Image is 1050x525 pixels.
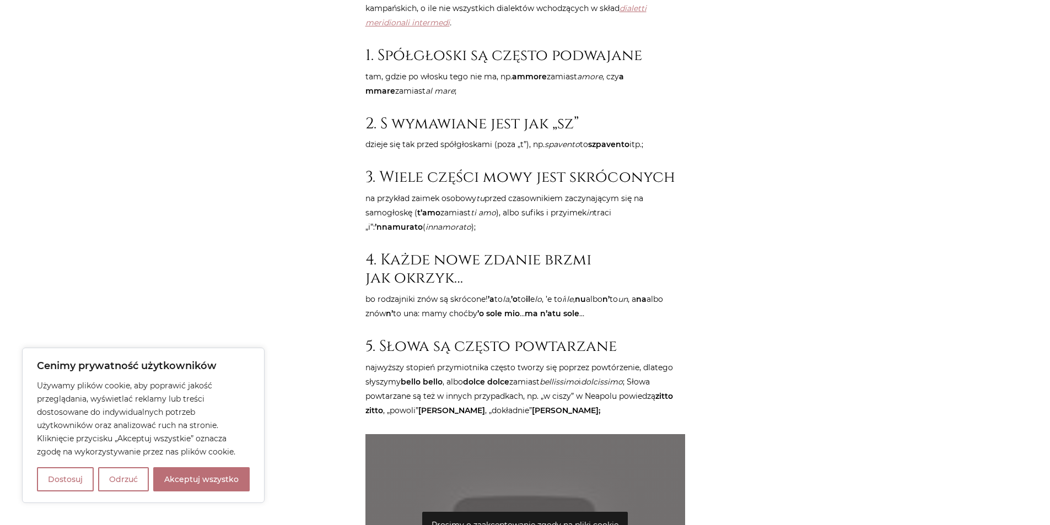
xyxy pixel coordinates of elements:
button: Dostosuj [37,467,94,491]
em: dolcissimo [581,377,623,387]
p: Cenimy prywatność użytkowników [37,359,250,372]
h2: 4. Każde nowe zdanie brzmi jak okrzyk… [365,251,685,288]
em: ti amo [471,208,496,218]
em: spavento [545,139,580,149]
strong: [PERSON_NAME] [418,405,485,415]
h2: 5. Słowa są często powtarzane [365,337,685,356]
p: najwyższy stopień przymiotnika często tworzy się poprzez powtórzenie, dlatego słyszymy , albo zam... [365,360,685,418]
em: un [618,294,628,304]
em: le [567,294,573,304]
em: i [562,294,564,304]
strong: ’nnamurato [375,222,423,232]
strong: bello bello [401,377,443,387]
strong: dolce dolce [463,377,509,387]
em: al mare [426,86,455,96]
strong: [PERSON_NAME]; [532,405,600,415]
strong: ’o [511,294,518,304]
strong: ’o sole mio [477,308,520,318]
strong: na [636,294,647,304]
a: dialetti meridionali intermedi [365,3,647,28]
em: in [586,208,594,218]
em: bellissimo [540,377,579,387]
strong: n’ [386,308,393,318]
h2: 1. Spółgłoski są często podwajane [365,46,685,65]
p: na przykład zaimek osobowy przed czasownikiem zaczynającym się na samogłoskę ( zamiast ), albo su... [365,191,685,234]
p: tam, gdzie po włosku tego nie ma, np. zamiast , czy zamiast ; [365,69,685,98]
em: tu [476,193,484,203]
strong: ammore [512,72,547,82]
strong: szpavento [588,139,629,149]
em: innamorato [426,222,471,232]
em: la [503,294,509,304]
h2: 2. S wymawiane jest jak „sz” [365,115,685,133]
strong: ’a [488,294,494,304]
strong: il [526,294,530,304]
strong: zitto zitto [365,391,673,415]
em: lo [535,294,542,304]
p: Używamy plików cookie, aby poprawić jakość przeglądania, wyświetlać reklamy lub treści dostosowan... [37,379,250,458]
strong: nu [575,294,586,304]
button: Odrzuć [98,467,149,491]
em: . [365,3,647,28]
strong: ma n’atu sole [525,308,579,318]
strong: t’amo [417,208,440,218]
p: bo rodzajniki znów są skrócone! to , to e , ’e to i , albo to , a albo znów to una: mamy choćby … … [365,292,685,321]
strong: a mmare [365,72,624,96]
h2: 3. Wiele części mowy jest skróconych [365,168,685,187]
p: dzieje się tak przed spółgłoskami (poza „t”), np. to itp.; [365,137,685,151]
strong: n’ [602,294,610,304]
button: Akceptuj wszystko [153,467,250,491]
em: amore [577,72,602,82]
